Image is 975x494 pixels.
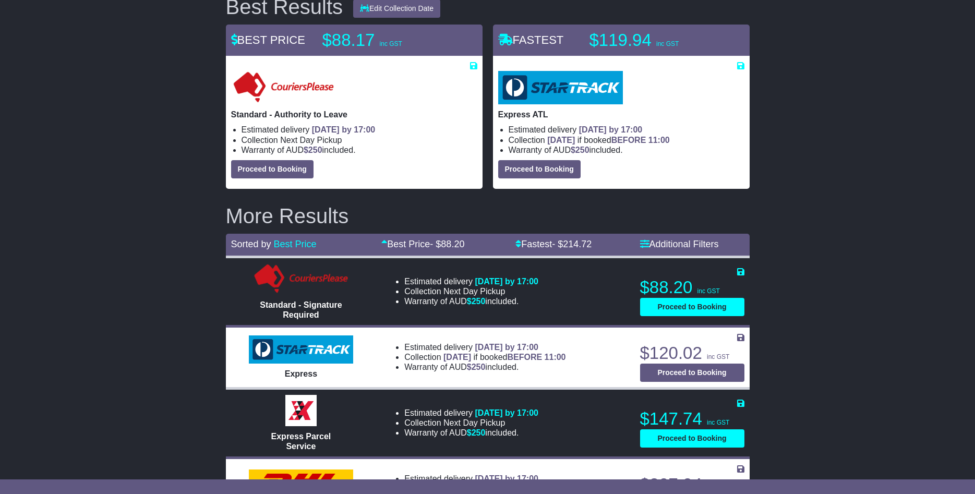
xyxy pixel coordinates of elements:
[475,277,538,286] span: [DATE] by 17:00
[308,146,322,154] span: 250
[640,408,744,429] p: $147.74
[515,239,592,249] a: Fastest- $214.72
[507,353,542,362] span: BEFORE
[231,160,314,178] button: Proceed to Booking
[271,432,331,451] span: Express Parcel Service
[498,71,623,104] img: StarTrack: Express ATL
[443,287,505,296] span: Next Day Pickup
[640,364,744,382] button: Proceed to Booking
[322,30,453,51] p: $88.17
[498,33,564,46] span: FASTEST
[312,125,376,134] span: [DATE] by 17:00
[404,342,565,352] li: Estimated delivery
[552,239,592,249] span: - $
[430,239,464,249] span: - $
[231,71,336,104] img: Couriers Please: Standard - Authority to Leave
[575,146,589,154] span: 250
[404,276,538,286] li: Estimated delivery
[231,33,305,46] span: BEST PRICE
[571,146,589,154] span: $
[467,297,486,306] span: $
[285,395,317,426] img: Border Express: Express Parcel Service
[443,353,565,362] span: if booked
[443,353,471,362] span: [DATE]
[707,419,729,426] span: inc GST
[285,369,317,378] span: Express
[707,353,729,360] span: inc GST
[231,110,477,119] p: Standard - Authority to Leave
[404,428,538,438] li: Warranty of AUD included.
[640,298,744,316] button: Proceed to Booking
[545,353,566,362] span: 11:00
[563,239,592,249] span: 214.72
[472,297,486,306] span: 250
[498,110,744,119] p: Express ATL
[498,160,581,178] button: Proceed to Booking
[656,40,679,47] span: inc GST
[589,30,720,51] p: $119.94
[242,145,477,155] li: Warranty of AUD included.
[231,239,271,249] span: Sorted by
[443,418,505,427] span: Next Day Pickup
[472,363,486,371] span: 250
[249,469,353,492] img: DHL: Domestic Express
[441,239,464,249] span: 88.20
[242,125,477,135] li: Estimated delivery
[467,428,486,437] span: $
[509,135,744,145] li: Collection
[697,287,720,295] span: inc GST
[404,362,565,372] li: Warranty of AUD included.
[475,343,538,352] span: [DATE] by 17:00
[475,408,538,417] span: [DATE] by 17:00
[242,135,477,145] li: Collection
[380,40,402,47] span: inc GST
[404,352,565,362] li: Collection
[640,429,744,448] button: Proceed to Booking
[404,286,538,296] li: Collection
[640,239,719,249] a: Additional Filters
[547,136,575,144] span: [DATE]
[611,136,646,144] span: BEFORE
[404,418,538,428] li: Collection
[274,239,317,249] a: Best Price
[252,263,351,295] img: Couriers Please: Standard - Signature Required
[404,296,538,306] li: Warranty of AUD included.
[648,136,670,144] span: 11:00
[467,363,486,371] span: $
[304,146,322,154] span: $
[260,300,342,319] span: Standard - Signature Required
[280,136,342,144] span: Next Day Pickup
[404,474,565,484] li: Estimated delivery
[640,277,744,298] p: $88.20
[381,239,464,249] a: Best Price- $88.20
[509,125,744,135] li: Estimated delivery
[404,408,538,418] li: Estimated delivery
[640,343,744,364] p: $120.02
[472,428,486,437] span: 250
[249,335,353,364] img: StarTrack: Express
[547,136,669,144] span: if booked
[475,474,538,483] span: [DATE] by 17:00
[579,125,643,134] span: [DATE] by 17:00
[226,204,750,227] h2: More Results
[509,145,744,155] li: Warranty of AUD included.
